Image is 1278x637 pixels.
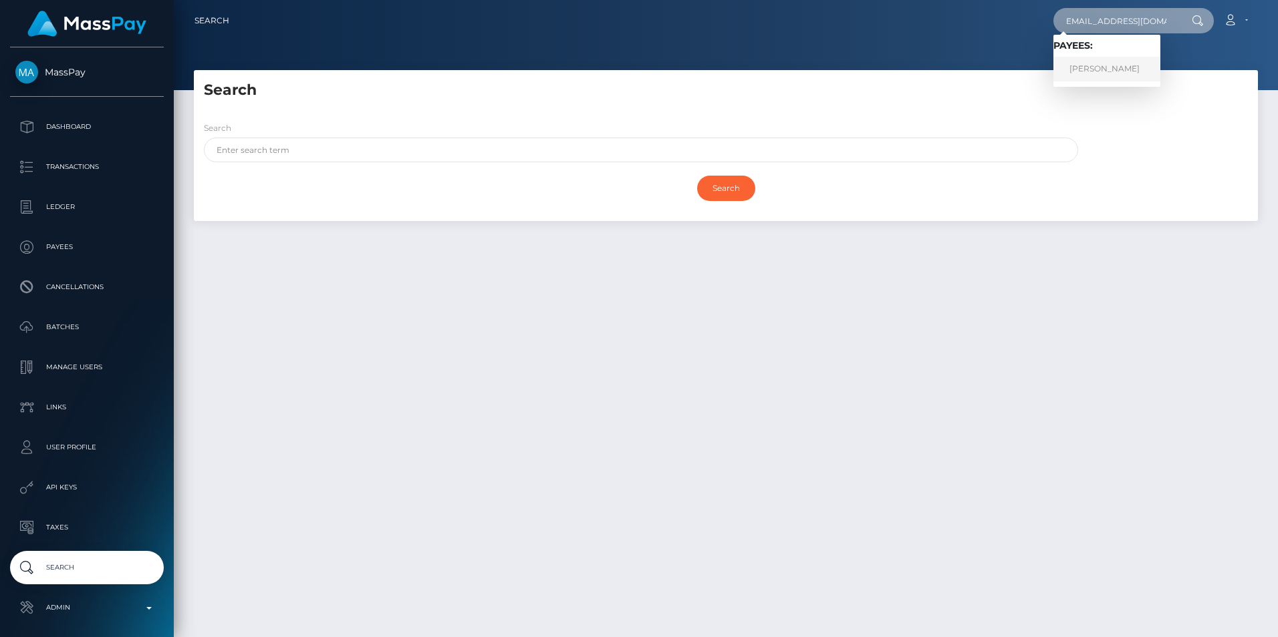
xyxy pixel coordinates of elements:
input: Search [697,176,755,201]
label: Search [204,122,231,134]
a: Dashboard [10,110,164,144]
input: Enter search term [204,138,1078,162]
a: Search [195,7,229,35]
span: MassPay [10,66,164,78]
h5: Search [204,80,1248,101]
p: Ledger [15,197,158,217]
p: Dashboard [15,117,158,137]
p: Search [15,558,158,578]
p: Links [15,397,158,417]
input: Search... [1053,8,1179,33]
img: MassPay Logo [27,11,146,37]
a: Links [10,391,164,424]
a: [PERSON_NAME] [1053,57,1160,81]
p: API Keys [15,477,158,497]
a: Taxes [10,511,164,544]
p: User Profile [15,437,158,457]
img: MassPay [15,61,38,83]
p: Transactions [15,157,158,177]
a: Manage Users [10,351,164,384]
p: Payees [15,237,158,257]
a: Payees [10,230,164,264]
p: Manage Users [15,357,158,377]
p: Cancellations [15,277,158,297]
a: Search [10,551,164,584]
a: Ledger [10,190,164,224]
a: Batches [10,310,164,344]
a: Transactions [10,150,164,184]
a: User Profile [10,431,164,464]
h6: Payees: [1053,40,1160,51]
a: Admin [10,591,164,624]
p: Batches [15,317,158,337]
p: Admin [15,598,158,618]
a: Cancellations [10,270,164,304]
p: Taxes [15,517,158,538]
a: API Keys [10,471,164,504]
